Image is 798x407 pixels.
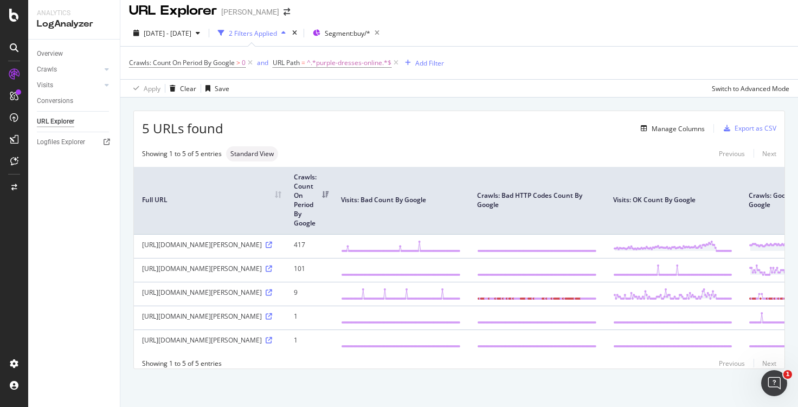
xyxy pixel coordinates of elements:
button: Export as CSV [719,120,776,137]
div: [URL][DOMAIN_NAME][PERSON_NAME] [142,240,278,249]
div: Clear [180,84,196,93]
th: Crawls: Count On Period By Google: activate to sort column ascending [286,167,333,235]
a: URL Explorer [37,116,112,127]
div: neutral label [226,146,278,161]
button: 2 Filters Applied [214,24,290,42]
span: Segment: buy/* [325,29,370,38]
div: Showing 1 to 5 of 5 entries [142,359,222,368]
span: = [301,58,305,67]
td: 101 [286,258,333,282]
span: 0 [242,55,246,70]
td: 9 [286,282,333,306]
button: Save [201,80,229,97]
div: and [257,58,268,67]
a: Conversions [37,95,112,107]
th: Crawls: Bad HTTP Codes Count By Google [469,167,605,235]
div: Crawls [37,64,57,75]
div: Switch to Advanced Mode [712,84,789,93]
div: Visits [37,80,53,91]
button: [DATE] - [DATE] [129,24,204,42]
button: Manage Columns [636,122,705,135]
div: Export as CSV [735,124,776,133]
div: Overview [37,48,63,60]
div: arrow-right-arrow-left [284,8,290,16]
a: Visits [37,80,101,91]
a: Overview [37,48,112,60]
div: Conversions [37,95,73,107]
a: Crawls [37,64,101,75]
span: 1 [783,370,792,379]
div: Add Filter [415,59,444,68]
div: [URL][DOMAIN_NAME][PERSON_NAME] [142,264,278,273]
div: Apply [144,84,160,93]
div: Showing 1 to 5 of 5 entries [142,149,222,158]
span: [DATE] - [DATE] [144,29,191,38]
div: [URL][DOMAIN_NAME][PERSON_NAME] [142,335,278,345]
iframe: Intercom live chat [761,370,787,396]
button: and [257,57,268,68]
th: Full URL: activate to sort column ascending [134,167,286,235]
div: Logfiles Explorer [37,137,85,148]
th: Visits: Bad Count By Google [333,167,469,235]
th: Visits: OK Count By Google [605,167,741,235]
span: > [236,58,240,67]
span: 5 URLs found [142,119,223,138]
div: [URL][DOMAIN_NAME][PERSON_NAME] [142,288,278,297]
div: LogAnalyzer [37,18,111,30]
div: times [290,28,299,38]
span: ^.*purple-dresses-online.*$ [307,55,391,70]
span: URL Path [273,58,300,67]
button: Clear [165,80,196,97]
td: 1 [286,330,333,353]
button: Segment:buy/* [308,24,384,42]
td: 1 [286,306,333,330]
div: URL Explorer [37,116,74,127]
button: Switch to Advanced Mode [707,80,789,97]
div: Save [215,84,229,93]
span: Standard View [230,151,274,157]
button: Apply [129,80,160,97]
button: Add Filter [401,56,444,69]
div: Manage Columns [652,124,705,133]
div: 2 Filters Applied [229,29,277,38]
a: Logfiles Explorer [37,137,112,148]
div: [URL][DOMAIN_NAME][PERSON_NAME] [142,312,278,321]
span: Crawls: Count On Period By Google [129,58,235,67]
div: URL Explorer [129,2,217,20]
div: [PERSON_NAME] [221,7,279,17]
div: Analytics [37,9,111,18]
td: 417 [286,234,333,258]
